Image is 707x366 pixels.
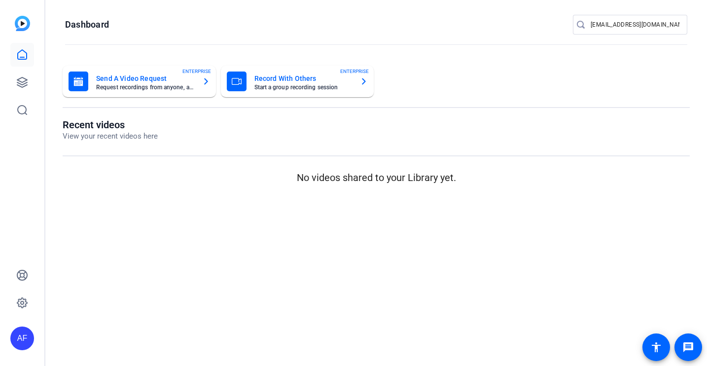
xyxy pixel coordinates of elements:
p: No videos shared to your Library yet. [63,170,690,185]
h1: Recent videos [63,119,158,131]
span: ENTERPRISE [340,68,369,75]
mat-card-title: Record With Others [254,73,353,84]
input: Search [591,19,679,31]
mat-icon: accessibility [650,341,662,353]
h1: Dashboard [65,19,109,31]
p: View your recent videos here [63,131,158,142]
span: ENTERPRISE [182,68,211,75]
img: blue-gradient.svg [15,16,30,31]
mat-icon: message [682,341,694,353]
mat-card-subtitle: Request recordings from anyone, anywhere [96,84,194,90]
div: AF [10,327,34,350]
button: Record With OthersStart a group recording sessionENTERPRISE [221,66,374,97]
button: Send A Video RequestRequest recordings from anyone, anywhereENTERPRISE [63,66,216,97]
mat-card-title: Send A Video Request [96,73,194,84]
mat-card-subtitle: Start a group recording session [254,84,353,90]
